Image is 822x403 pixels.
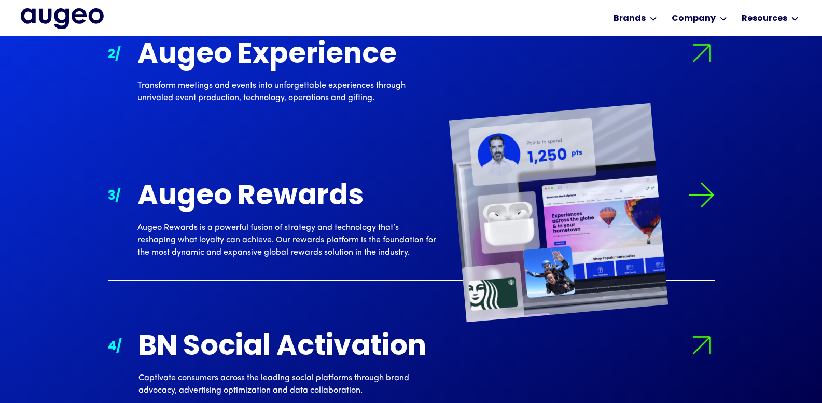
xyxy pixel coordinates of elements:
div: Augeo Experience [137,40,436,71]
div: / [115,187,121,206]
div: 2 [108,46,115,64]
div: Augeo Rewards is a powerful fusion of strategy and technology that’s reshaping what loyalty can a... [137,221,436,259]
div: / [115,46,121,64]
div: Captivate consumers across the leading social platforms through brand advocacy, advertising optim... [138,372,437,397]
div: BN Social Activation [138,332,437,363]
div: Transform meetings and events into unforgettable experiences through unrivaled event production, ... [137,79,436,104]
div: Company [672,12,716,25]
a: home [21,8,104,30]
a: 2/Arrow symbol in bright green pointing right to indicate an active link.Augeo ExperienceTransfor... [108,15,715,130]
img: Arrow symbol in bright green pointing right to indicate an active link. [688,182,714,208]
img: Arrow symbol in bright green pointing right to indicate an active link. [683,327,720,364]
a: 3/Arrow symbol in bright green pointing right to indicate an active link.Augeo RewardsAugeo Rewar... [108,156,715,281]
img: Arrow symbol in bright green pointing right to indicate an active link. [683,35,720,72]
div: 3 [108,187,115,206]
div: 4 [108,338,116,356]
div: Brands [614,12,646,25]
div: Augeo Rewards [137,182,436,213]
div: Resources [742,12,787,25]
div: / [116,338,122,356]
